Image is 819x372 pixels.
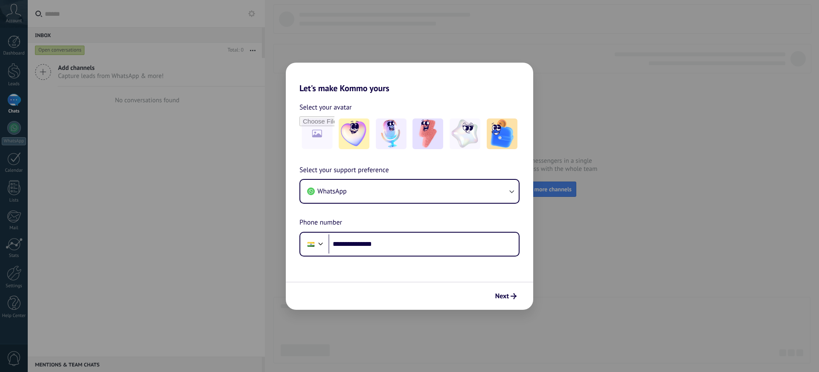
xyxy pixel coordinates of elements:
button: Next [491,289,520,303]
div: India: + 91 [303,235,319,253]
img: -2.jpeg [376,118,407,149]
span: Next [495,293,509,299]
img: -1.jpeg [339,118,369,149]
img: -4.jpeg [450,118,480,149]
span: WhatsApp [317,187,347,196]
span: Select your support preference [299,165,389,176]
span: Select your avatar [299,102,352,113]
img: -5.jpeg [487,118,517,149]
button: WhatsApp [300,180,519,203]
h2: Let's make Kommo yours [286,63,533,93]
img: -3.jpeg [412,118,443,149]
span: Phone number [299,217,342,228]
